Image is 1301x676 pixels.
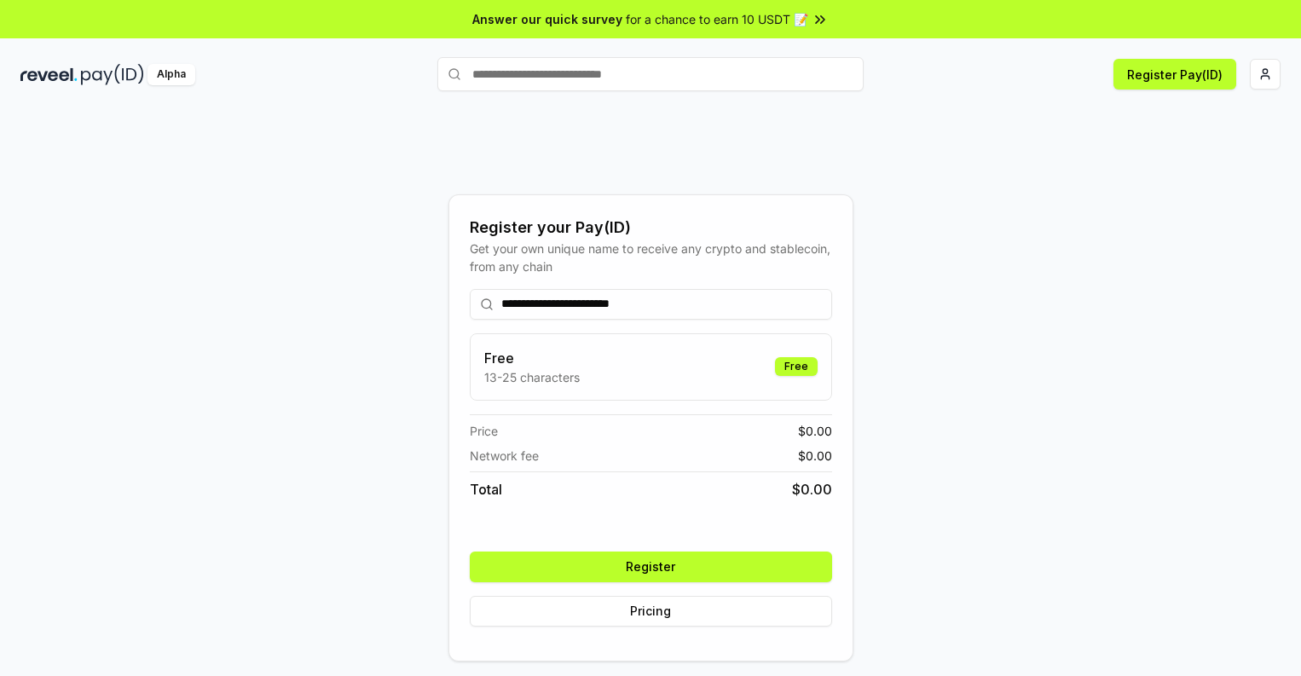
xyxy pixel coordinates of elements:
[470,240,832,275] div: Get your own unique name to receive any crypto and stablecoin, from any chain
[472,10,622,28] span: Answer our quick survey
[792,479,832,500] span: $ 0.00
[626,10,808,28] span: for a chance to earn 10 USDT 📝
[470,216,832,240] div: Register your Pay(ID)
[470,422,498,440] span: Price
[484,348,580,368] h3: Free
[470,596,832,627] button: Pricing
[484,368,580,386] p: 13-25 characters
[470,447,539,465] span: Network fee
[775,357,818,376] div: Free
[20,64,78,85] img: reveel_dark
[470,479,502,500] span: Total
[470,552,832,582] button: Register
[798,447,832,465] span: $ 0.00
[798,422,832,440] span: $ 0.00
[147,64,195,85] div: Alpha
[81,64,144,85] img: pay_id
[1113,59,1236,90] button: Register Pay(ID)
